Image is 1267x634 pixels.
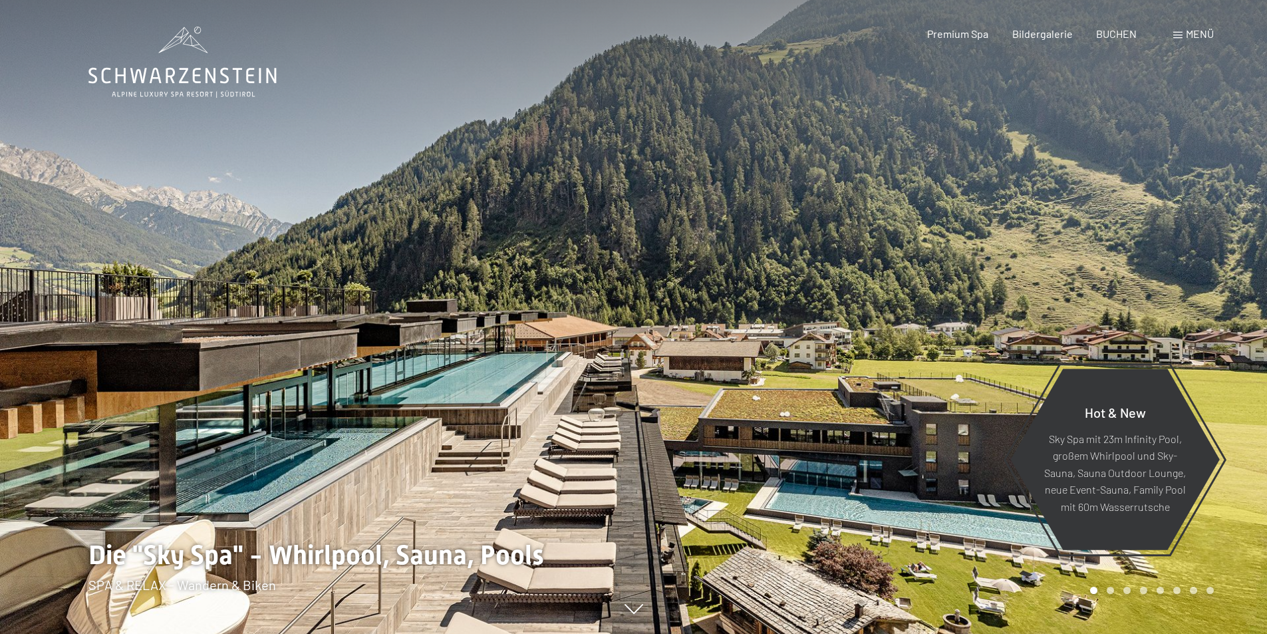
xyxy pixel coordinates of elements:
div: Carousel Pagination [1085,587,1214,594]
div: Carousel Page 8 [1206,587,1214,594]
a: Hot & New Sky Spa mit 23m Infinity Pool, großem Whirlpool und Sky-Sauna, Sauna Outdoor Lounge, ne... [1010,368,1220,551]
div: Carousel Page 5 [1157,587,1164,594]
a: Bildergalerie [1012,27,1073,40]
span: Hot & New [1085,404,1146,420]
a: Premium Spa [927,27,988,40]
div: Carousel Page 7 [1190,587,1197,594]
a: BUCHEN [1096,27,1137,40]
div: Carousel Page 2 [1107,587,1114,594]
span: Menü [1186,27,1214,40]
p: Sky Spa mit 23m Infinity Pool, großem Whirlpool und Sky-Sauna, Sauna Outdoor Lounge, neue Event-S... [1043,430,1187,515]
div: Carousel Page 3 [1123,587,1131,594]
div: Carousel Page 6 [1173,587,1181,594]
div: Carousel Page 1 (Current Slide) [1090,587,1097,594]
div: Carousel Page 4 [1140,587,1147,594]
